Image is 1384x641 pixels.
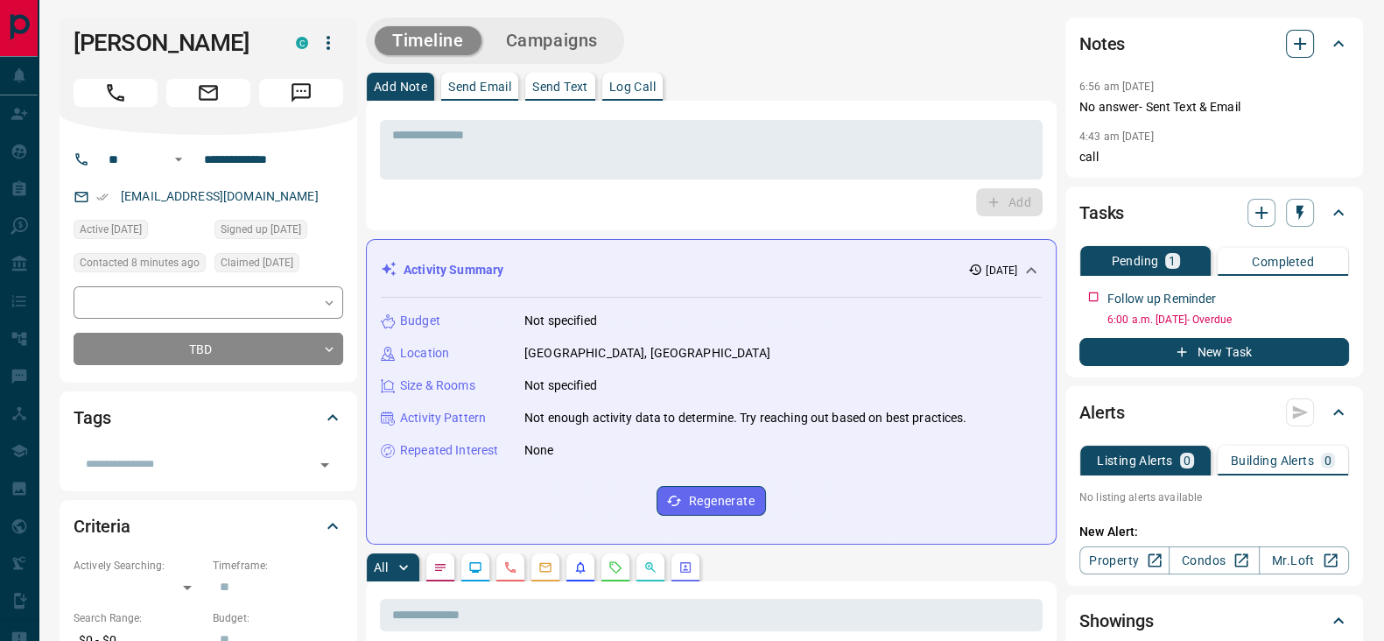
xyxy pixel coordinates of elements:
[1252,256,1314,268] p: Completed
[381,254,1042,286] div: Activity Summary[DATE]
[643,560,657,574] svg: Opportunities
[609,81,656,93] p: Log Call
[503,560,517,574] svg: Calls
[1107,312,1349,328] p: 6:00 a.m. [DATE] - Overdue
[74,220,206,244] div: Sun Oct 12 2025
[524,409,967,427] p: Not enough activity data to determine. Try reaching out based on best practices.
[221,221,301,238] span: Signed up [DATE]
[1079,607,1154,635] h2: Showings
[524,377,597,395] p: Not specified
[1079,398,1125,426] h2: Alerts
[532,81,588,93] p: Send Text
[259,79,343,107] span: Message
[1079,338,1349,366] button: New Task
[404,261,503,279] p: Activity Summary
[214,220,343,244] div: Sun Oct 12 2025
[538,560,552,574] svg: Emails
[400,344,449,363] p: Location
[678,560,692,574] svg: Agent Actions
[1079,391,1349,433] div: Alerts
[74,397,343,439] div: Tags
[400,312,440,330] p: Budget
[1079,130,1154,143] p: 4:43 am [DATE]
[1169,255,1176,267] p: 1
[221,254,293,271] span: Claimed [DATE]
[74,505,343,547] div: Criteria
[1079,30,1125,58] h2: Notes
[400,409,486,427] p: Activity Pattern
[1079,546,1170,574] a: Property
[573,560,587,574] svg: Listing Alerts
[1079,23,1349,65] div: Notes
[213,558,343,574] p: Timeframe:
[1169,546,1259,574] a: Condos
[1259,546,1349,574] a: Mr.Loft
[74,253,206,278] div: Mon Oct 13 2025
[1079,490,1349,505] p: No listing alerts available
[448,81,511,93] p: Send Email
[1097,454,1173,467] p: Listing Alerts
[313,453,337,477] button: Open
[524,441,554,460] p: None
[296,37,308,49] div: condos.ca
[524,344,770,363] p: [GEOGRAPHIC_DATA], [GEOGRAPHIC_DATA]
[80,221,142,238] span: Active [DATE]
[433,560,447,574] svg: Notes
[986,263,1017,278] p: [DATE]
[214,253,343,278] div: Sun Oct 12 2025
[80,254,200,271] span: Contacted 8 minutes ago
[488,26,615,55] button: Campaigns
[74,404,110,432] h2: Tags
[74,333,343,365] div: TBD
[374,81,427,93] p: Add Note
[74,610,204,626] p: Search Range:
[374,561,388,574] p: All
[74,79,158,107] span: Call
[400,377,475,395] p: Size & Rooms
[1079,192,1349,234] div: Tasks
[657,486,766,516] button: Regenerate
[1079,523,1349,541] p: New Alert:
[166,79,250,107] span: Email
[468,560,482,574] svg: Lead Browsing Activity
[1079,199,1124,227] h2: Tasks
[524,312,597,330] p: Not specified
[96,191,109,203] svg: Email Verified
[1079,81,1154,93] p: 6:56 am [DATE]
[375,26,481,55] button: Timeline
[74,558,204,574] p: Actively Searching:
[608,560,622,574] svg: Requests
[1231,454,1314,467] p: Building Alerts
[1107,290,1216,308] p: Follow up Reminder
[1079,148,1349,166] p: call
[1184,454,1191,467] p: 0
[1111,255,1158,267] p: Pending
[213,610,343,626] p: Budget:
[400,441,498,460] p: Repeated Interest
[74,512,130,540] h2: Criteria
[1324,454,1331,467] p: 0
[168,149,189,170] button: Open
[74,29,270,57] h1: [PERSON_NAME]
[1079,98,1349,116] p: No answer- Sent Text & Email
[121,189,319,203] a: [EMAIL_ADDRESS][DOMAIN_NAME]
